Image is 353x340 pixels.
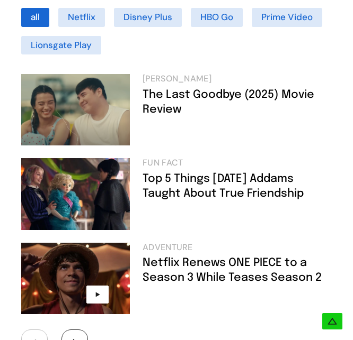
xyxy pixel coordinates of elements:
[21,74,130,145] img: The Last Goodbye (2025) Movie Review
[58,8,105,27] li: Netflix
[21,243,130,314] img: Netflix Renews ONE PIECE to a Season 3 While Teases Season 2
[21,8,49,27] li: all
[143,243,332,252] a: adventure
[143,158,332,168] a: fun fact
[143,173,304,199] a: Top 5 Things [DATE] Addams Taught About True Friendship
[252,8,322,27] li: Prime Video
[143,89,314,115] a: The Last Goodbye (2025) Movie Review
[143,257,322,283] a: Netflix Renews ONE PIECE to a Season 3 While Teases Season 2
[191,8,243,27] li: HBO Go
[114,8,182,27] li: Disney Plus
[21,36,101,55] li: Lionsgate Play
[143,74,332,84] a: [PERSON_NAME]
[21,158,130,229] img: Top 5 Things Wednesday Addams Taught About True Friendship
